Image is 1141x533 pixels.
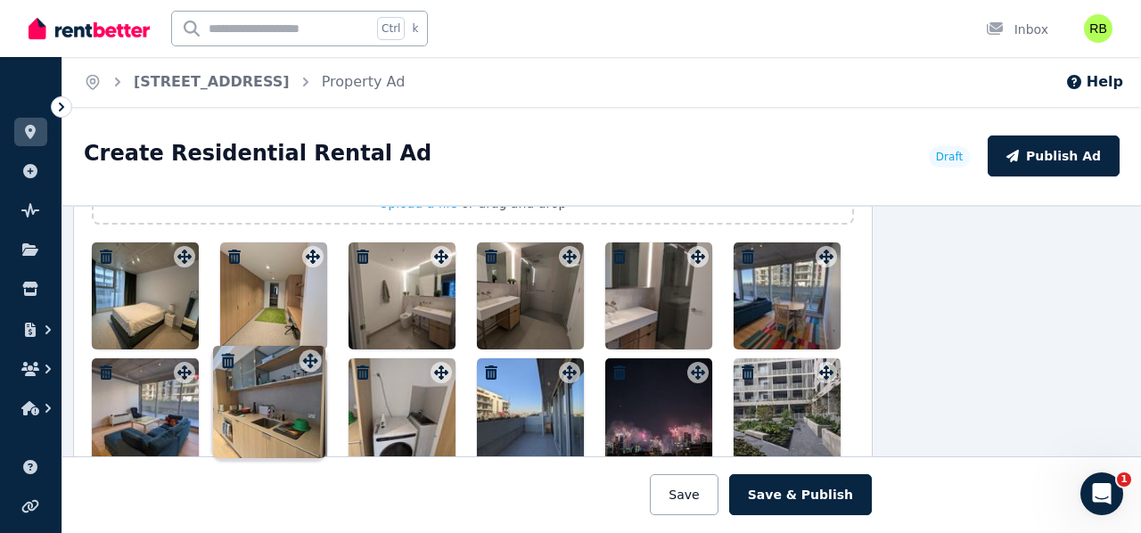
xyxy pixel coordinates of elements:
[936,150,963,164] span: Draft
[322,73,406,90] a: Property Ad
[134,73,290,90] a: [STREET_ADDRESS]
[62,57,426,107] nav: Breadcrumb
[84,139,431,168] h1: Create Residential Rental Ad
[1117,472,1131,487] span: 1
[988,135,1120,176] button: Publish Ad
[377,17,405,40] span: Ctrl
[729,474,872,515] button: Save & Publish
[29,15,150,42] img: RentBetter
[412,21,418,36] span: k
[1065,71,1123,93] button: Help
[1080,472,1123,515] iframe: Intercom live chat
[650,474,718,515] button: Save
[986,20,1048,38] div: Inbox
[1084,14,1112,43] img: Rosemary Balcomb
